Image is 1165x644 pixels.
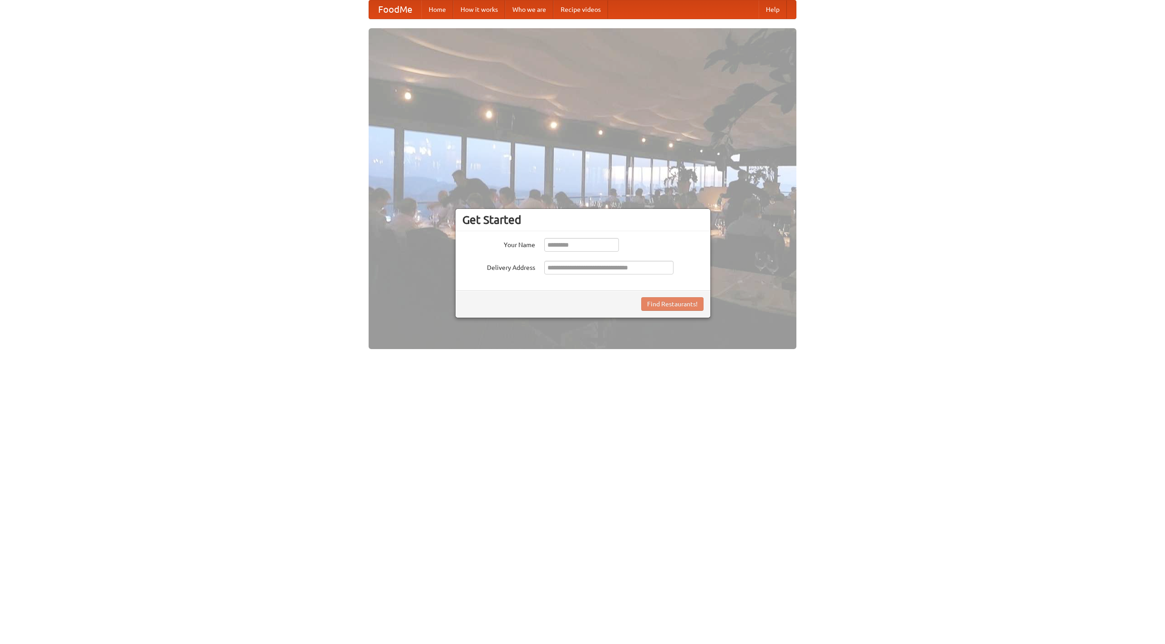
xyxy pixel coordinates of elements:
label: Delivery Address [462,261,535,272]
a: FoodMe [369,0,421,19]
a: Home [421,0,453,19]
label: Your Name [462,238,535,249]
a: Recipe videos [553,0,608,19]
a: How it works [453,0,505,19]
h3: Get Started [462,213,704,227]
button: Find Restaurants! [641,297,704,311]
a: Who we are [505,0,553,19]
a: Help [759,0,787,19]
